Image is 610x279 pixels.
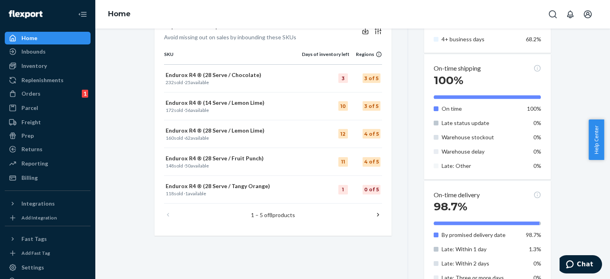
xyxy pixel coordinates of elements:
div: Home [21,34,37,42]
div: 4 of 5 [363,157,380,167]
div: 0 of 5 [363,185,380,194]
div: Freight [21,118,41,126]
div: Billing [21,174,38,182]
button: Close Navigation [75,6,91,22]
span: 0% [533,148,541,155]
span: 62 [185,135,191,141]
a: Inbounds [5,45,91,58]
a: Returns [5,143,91,156]
span: 232 [166,79,174,85]
div: 1 [82,90,88,98]
span: 148 [166,163,174,169]
button: Open Search Box [545,6,561,22]
span: 0% [533,119,541,126]
a: Replenishments [5,74,91,87]
div: Inventory [21,62,47,70]
p: Late: Within 1 day [442,245,520,253]
div: 4 of 5 [363,129,380,139]
div: 3 of 5 [363,101,380,111]
div: Returns [21,145,42,153]
button: Open notifications [562,6,578,22]
span: 0% [533,134,541,140]
div: Prep [21,132,34,140]
p: Warehouse stockout [442,133,520,141]
div: Orders [21,90,41,98]
a: Add Fast Tag [5,248,91,258]
div: 10 [338,101,348,111]
span: 25 [185,79,191,85]
button: Fast Tags [5,233,91,245]
span: 118 [166,190,174,196]
div: Parcel [21,104,38,112]
p: On time [442,105,520,113]
p: sold · available [166,107,300,114]
div: Settings [21,264,44,271]
p: sold · available [166,190,300,197]
p: Avoid missing out on sales by inbounding these SKUs [164,33,296,41]
a: Reporting [5,157,91,170]
p: Warehouse delay [442,148,520,156]
span: 98.7% [434,200,467,213]
span: 8 [269,212,272,218]
span: 56 [185,107,191,113]
span: 100% [434,73,463,87]
a: Freight [5,116,91,129]
p: sold · available [166,162,300,169]
span: 1.3% [529,246,541,252]
ol: breadcrumbs [102,3,137,26]
p: On-time delivery [434,190,480,200]
p: Endurox R4 ® (28 Serve / Fruit Punch) [166,154,300,162]
p: Endurox R4 ® (28 Serve / Chocolate) [166,71,300,79]
p: Endurox R4 ® (14 Serve / Lemon Lime) [166,99,300,107]
div: Add Fast Tag [21,250,50,256]
a: Parcel [5,102,91,114]
span: 172 [166,107,174,113]
div: 12 [338,129,348,139]
th: Days of inventory left [302,51,349,64]
span: 100% [527,105,541,112]
a: Billing [5,171,91,184]
button: Integrations [5,197,91,210]
p: Late status update [442,119,520,127]
p: 4+ business days [442,35,520,43]
a: Add Integration [5,213,91,223]
span: 50 [185,163,191,169]
div: Integrations [21,200,55,208]
a: Home [108,10,131,18]
p: sold · available [166,79,300,86]
button: Open account menu [580,6,596,22]
span: 98.7% [526,231,541,238]
span: 0% [533,260,541,267]
button: Help Center [589,119,604,160]
div: Regions [349,51,382,58]
span: 0% [533,162,541,169]
p: sold · available [166,135,300,141]
div: 11 [338,157,348,167]
a: Settings [5,261,91,274]
p: Endurox R4 ® (28 Serve / Lemon Lime) [166,127,300,135]
div: Fast Tags [21,235,47,243]
div: 3 [338,73,348,83]
p: Late: Within 2 days [442,260,520,267]
span: 160 [166,135,174,141]
div: 1 [338,185,348,194]
p: On-time shipping [434,64,481,73]
p: By promised delivery date [442,231,520,239]
a: Home [5,32,91,44]
th: SKU [164,51,302,64]
a: Inventory [5,60,91,72]
iframe: Opens a widget where you can chat to one of our agents [560,255,602,275]
div: Replenishments [21,76,64,84]
img: Flexport logo [9,10,42,18]
p: Endurox R4 ® (28 Serve / Tangy Orange) [166,182,300,190]
a: Prep [5,129,91,142]
span: 1 [185,190,188,196]
span: 68.2% [526,36,541,42]
div: Add Integration [21,214,57,221]
a: Orders1 [5,87,91,100]
div: Reporting [21,160,48,167]
div: Inbounds [21,48,46,56]
p: Late: Other [442,162,520,170]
